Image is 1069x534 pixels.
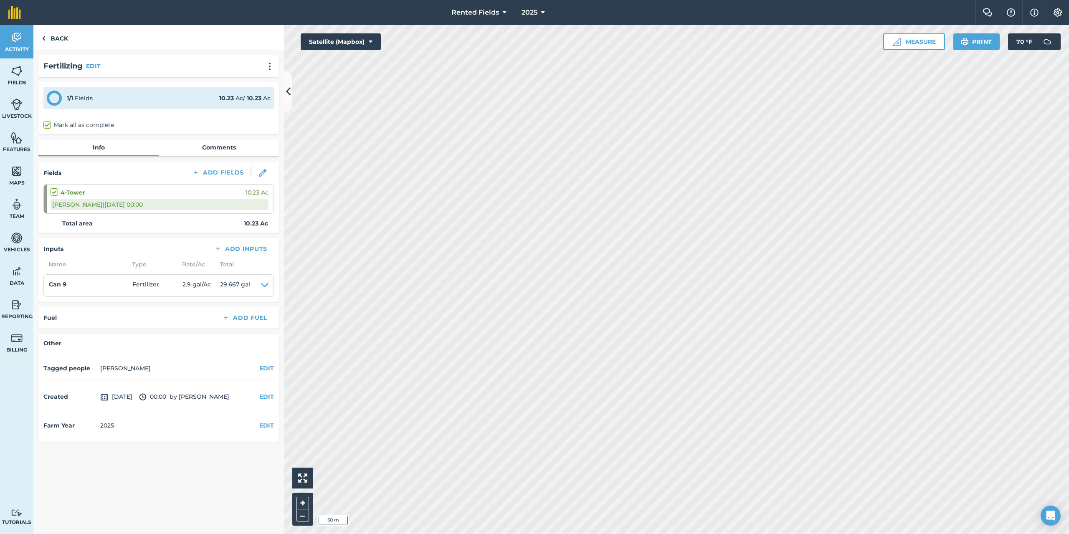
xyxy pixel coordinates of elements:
img: svg+xml;base64,PD94bWwgdmVyc2lvbj0iMS4wIiBlbmNvZGluZz0idXRmLTgiPz4KPCEtLSBHZW5lcmF0b3I6IEFkb2JlIE... [11,198,23,211]
button: – [296,509,309,521]
div: Fields [67,94,93,103]
h4: Inputs [43,244,63,253]
img: svg+xml;base64,PHN2ZyB4bWxucz0iaHR0cDovL3d3dy53My5vcmcvMjAwMC9zdmciIHdpZHRoPSI1NiIgaGVpZ2h0PSI2MC... [11,65,23,77]
img: svg+xml;base64,PHN2ZyB4bWxucz0iaHR0cDovL3d3dy53My5vcmcvMjAwMC9zdmciIHdpZHRoPSIxOSIgaGVpZ2h0PSIyNC... [961,37,969,47]
img: svg+xml;base64,PHN2ZyB3aWR0aD0iMTgiIGhlaWdodD0iMTgiIHZpZXdCb3g9IjAgMCAxOCAxOCIgZmlsbD0ibm9uZSIgeG... [259,169,266,177]
span: Type [127,260,177,269]
strong: 10.23 Ac [244,219,268,228]
span: 10.23 Ac [246,188,269,197]
img: svg+xml;base64,PHN2ZyB4bWxucz0iaHR0cDovL3d3dy53My5vcmcvMjAwMC9zdmciIHdpZHRoPSIyMCIgaGVpZ2h0PSIyNC... [265,62,275,71]
img: svg+xml;base64,PD94bWwgdmVyc2lvbj0iMS4wIiBlbmNvZGluZz0idXRmLTgiPz4KPCEtLSBHZW5lcmF0b3I6IEFkb2JlIE... [11,299,23,311]
img: Two speech bubbles overlapping with the left bubble in the forefront [983,8,993,17]
img: fieldmargin Logo [8,6,21,19]
strong: 10.23 [219,94,234,102]
span: 2.9 gal / Ac [182,280,220,291]
img: svg+xml;base64,PD94bWwgdmVyc2lvbj0iMS4wIiBlbmNvZGluZz0idXRmLTgiPz4KPCEtLSBHZW5lcmF0b3I6IEFkb2JlIE... [11,232,23,244]
span: Total [215,260,234,269]
h4: Tagged people [43,364,97,373]
button: EDIT [259,364,274,373]
button: Measure [883,33,945,50]
h4: Farm Year [43,421,97,430]
img: svg+xml;base64,PD94bWwgdmVyc2lvbj0iMS4wIiBlbmNvZGluZz0idXRmLTgiPz4KPCEtLSBHZW5lcmF0b3I6IEFkb2JlIE... [139,392,147,402]
span: 70 ° F [1016,33,1032,50]
img: svg+xml;base64,PD94bWwgdmVyc2lvbj0iMS4wIiBlbmNvZGluZz0idXRmLTgiPz4KPCEtLSBHZW5lcmF0b3I6IEFkb2JlIE... [11,509,23,517]
img: svg+xml;base64,PD94bWwgdmVyc2lvbj0iMS4wIiBlbmNvZGluZz0idXRmLTgiPz4KPCEtLSBHZW5lcmF0b3I6IEFkb2JlIE... [11,265,23,278]
button: Add Inputs [208,243,274,255]
span: Name [43,260,127,269]
span: [DATE] [100,392,132,402]
img: svg+xml;base64,PHN2ZyB4bWxucz0iaHR0cDovL3d3dy53My5vcmcvMjAwMC9zdmciIHdpZHRoPSI1NiIgaGVpZ2h0PSI2MC... [11,165,23,177]
a: Comments [159,139,279,155]
img: svg+xml;base64,PD94bWwgdmVyc2lvbj0iMS4wIiBlbmNvZGluZz0idXRmLTgiPz4KPCEtLSBHZW5lcmF0b3I6IEFkb2JlIE... [11,332,23,344]
button: Print [953,33,1000,50]
button: Add Fields [185,167,251,178]
li: [PERSON_NAME] [100,364,151,373]
button: EDIT [259,392,274,401]
span: Rented Fields [451,8,499,18]
strong: 10.23 [247,94,261,102]
button: 70 °F [1008,33,1061,50]
img: Ruler icon [892,38,901,46]
img: svg+xml;base64,PD94bWwgdmVyc2lvbj0iMS4wIiBlbmNvZGluZz0idXRmLTgiPz4KPCEtLSBHZW5lcmF0b3I6IEFkb2JlIE... [11,98,23,111]
span: 29.667 gal [220,280,250,291]
img: svg+xml;base64,PHN2ZyB4bWxucz0iaHR0cDovL3d3dy53My5vcmcvMjAwMC9zdmciIHdpZHRoPSIxNyIgaGVpZ2h0PSIxNy... [1030,8,1039,18]
button: + [296,497,309,509]
span: 00:00 [139,392,166,402]
img: svg+xml;base64,PD94bWwgdmVyc2lvbj0iMS4wIiBlbmNvZGluZz0idXRmLTgiPz4KPCEtLSBHZW5lcmF0b3I6IEFkb2JlIE... [1039,33,1056,50]
div: Ac / Ac [219,94,271,103]
div: by [PERSON_NAME] [43,385,274,409]
a: Info [38,139,159,155]
img: svg+xml;base64,PHN2ZyB4bWxucz0iaHR0cDovL3d3dy53My5vcmcvMjAwMC9zdmciIHdpZHRoPSI1NiIgaGVpZ2h0PSI2MC... [11,132,23,144]
div: Open Intercom Messenger [1041,506,1061,526]
button: EDIT [259,421,274,430]
img: svg+xml;base64,PD94bWwgdmVyc2lvbj0iMS4wIiBlbmNvZGluZz0idXRmLTgiPz4KPCEtLSBHZW5lcmF0b3I6IEFkb2JlIE... [11,31,23,44]
h4: Fields [43,168,61,177]
div: 2025 [100,421,114,430]
span: Rate/ Ac [177,260,215,269]
h4: Can 9 [49,280,132,289]
a: Back [33,25,76,50]
summary: Can 9Fertilizer2.9 gal/Ac29.667 gal [49,280,269,291]
button: Satellite (Mapbox) [301,33,381,50]
button: EDIT [86,61,101,71]
span: Fertilizer [132,280,182,291]
h4: Fuel [43,313,57,322]
img: A question mark icon [1006,8,1016,17]
div: [PERSON_NAME] | [DATE] 00:00 [51,199,269,210]
button: Add Fuel [215,312,274,324]
img: svg+xml;base64,PD94bWwgdmVyc2lvbj0iMS4wIiBlbmNvZGluZz0idXRmLTgiPz4KPCEtLSBHZW5lcmF0b3I6IEFkb2JlIE... [100,392,109,402]
label: Mark all as complete [43,121,114,129]
strong: 4-Tower [61,188,85,197]
img: Four arrows, one pointing top left, one top right, one bottom right and the last bottom left [298,473,307,483]
strong: Total area [62,219,93,228]
h2: Fertilizing [43,60,83,72]
strong: 1 / 1 [67,94,73,102]
h4: Created [43,392,97,401]
span: 2025 [522,8,537,18]
img: svg+xml;base64,PHN2ZyB4bWxucz0iaHR0cDovL3d3dy53My5vcmcvMjAwMC9zdmciIHdpZHRoPSI5IiBoZWlnaHQ9IjI0Ii... [42,33,46,43]
img: A cog icon [1053,8,1063,17]
h4: Other [43,339,274,348]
